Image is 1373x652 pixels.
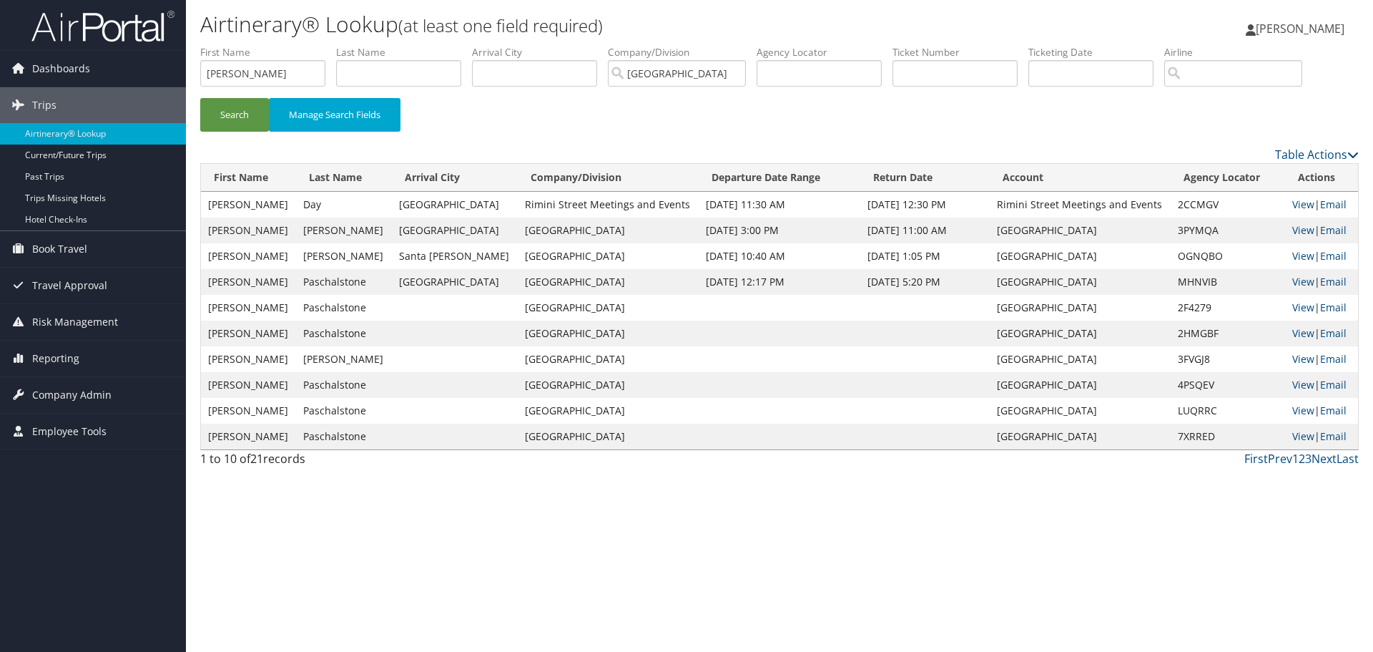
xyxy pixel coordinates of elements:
td: [DATE] 1:05 PM [860,243,990,269]
td: [PERSON_NAME] [201,346,296,372]
label: Arrival City [472,45,608,59]
a: Table Actions [1275,147,1359,162]
td: Paschalstone [296,295,391,321]
th: Actions [1285,164,1358,192]
td: | [1285,398,1358,424]
th: Account: activate to sort column ascending [990,164,1171,192]
td: [GEOGRAPHIC_DATA] [518,346,699,372]
button: Search [200,98,269,132]
td: [GEOGRAPHIC_DATA] [990,243,1171,269]
a: [PERSON_NAME] [1246,7,1359,50]
span: Reporting [32,341,79,376]
td: 3FVGJ8 [1171,346,1285,372]
td: | [1285,321,1358,346]
td: [DATE] 11:30 AM [699,192,860,218]
a: 3 [1305,451,1312,467]
a: View [1292,275,1314,288]
th: Arrival City: activate to sort column ascending [392,164,518,192]
td: [PERSON_NAME] [296,218,391,243]
label: Ticket Number [892,45,1028,59]
a: View [1292,198,1314,211]
td: LUQRRC [1171,398,1285,424]
label: Last Name [336,45,472,59]
td: | [1285,372,1358,398]
a: Email [1320,223,1347,237]
td: Paschalstone [296,321,391,346]
label: Ticketing Date [1028,45,1164,59]
a: Email [1320,301,1347,314]
td: 2F4279 [1171,295,1285,321]
a: 1 [1292,451,1299,467]
td: 2HMGBF [1171,321,1285,346]
span: Risk Management [32,304,118,340]
td: [DATE] 12:17 PM [699,269,860,295]
td: [DATE] 12:30 PM [860,192,990,218]
a: View [1292,429,1314,443]
small: (at least one field required) [398,14,603,37]
td: [PERSON_NAME] [201,269,296,295]
td: [GEOGRAPHIC_DATA] [518,269,699,295]
td: [PERSON_NAME] [201,424,296,449]
a: Email [1320,429,1347,443]
a: Email [1320,326,1347,340]
td: [GEOGRAPHIC_DATA] [990,269,1171,295]
td: [GEOGRAPHIC_DATA] [990,372,1171,398]
td: [PERSON_NAME] [201,295,296,321]
span: [PERSON_NAME] [1256,21,1344,37]
a: View [1292,301,1314,314]
th: Company/Division [518,164,699,192]
td: [PERSON_NAME] [296,346,391,372]
td: | [1285,424,1358,449]
a: Next [1312,451,1337,467]
span: Travel Approval [32,268,107,303]
td: [GEOGRAPHIC_DATA] [518,218,699,243]
div: 1 to 10 of records [200,450,474,475]
label: First Name [200,45,336,59]
td: [GEOGRAPHIC_DATA] [518,424,699,449]
td: [DATE] 3:00 PM [699,218,860,243]
td: | [1285,218,1358,243]
td: [DATE] 10:40 AM [699,243,860,269]
td: [PERSON_NAME] [201,243,296,269]
td: [DATE] 11:00 AM [860,218,990,243]
td: Paschalstone [296,372,391,398]
td: [PERSON_NAME] [201,321,296,346]
a: View [1292,378,1314,391]
span: Dashboards [32,51,90,87]
td: [GEOGRAPHIC_DATA] [518,372,699,398]
td: [PERSON_NAME] [201,372,296,398]
a: Last [1337,451,1359,467]
td: MHNVIB [1171,269,1285,295]
td: Paschalstone [296,424,391,449]
td: Day [296,192,391,218]
a: First [1244,451,1268,467]
span: Employee Tools [32,414,107,449]
th: Agency Locator: activate to sort column ascending [1171,164,1285,192]
td: [DATE] 5:20 PM [860,269,990,295]
td: Rimini Street Meetings and Events [990,192,1171,218]
td: [PERSON_NAME] [296,243,391,269]
td: [GEOGRAPHIC_DATA] [518,295,699,321]
a: Email [1320,198,1347,211]
a: Email [1320,378,1347,391]
td: OGNQBO [1171,243,1285,269]
td: Rimini Street Meetings and Events [518,192,699,218]
a: View [1292,223,1314,237]
td: [GEOGRAPHIC_DATA] [518,243,699,269]
span: Book Travel [32,231,87,267]
a: View [1292,326,1314,340]
td: | [1285,269,1358,295]
td: [GEOGRAPHIC_DATA] [990,321,1171,346]
td: 3PYMQA [1171,218,1285,243]
a: Email [1320,249,1347,263]
td: [PERSON_NAME] [201,192,296,218]
label: Company/Division [608,45,757,59]
td: [GEOGRAPHIC_DATA] [990,295,1171,321]
span: Trips [32,87,56,123]
th: Return Date: activate to sort column ascending [860,164,990,192]
td: | [1285,295,1358,321]
a: Email [1320,352,1347,366]
td: Paschalstone [296,398,391,424]
img: airportal-logo.png [31,9,174,43]
span: Company Admin [32,377,112,413]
